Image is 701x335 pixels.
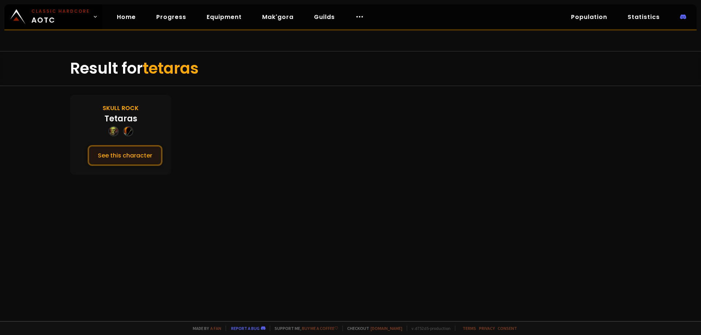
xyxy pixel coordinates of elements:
a: Statistics [622,9,666,24]
div: Skull Rock [103,104,139,113]
span: Made by [188,326,221,331]
span: Checkout [342,326,402,331]
a: Report a bug [231,326,260,331]
span: AOTC [31,8,90,26]
a: a fan [210,326,221,331]
a: Terms [463,326,476,331]
div: Tetaras [104,113,137,125]
a: Equipment [201,9,248,24]
a: Home [111,9,142,24]
small: Classic Hardcore [31,8,90,15]
a: Population [565,9,613,24]
a: Consent [498,326,517,331]
a: Privacy [479,326,495,331]
button: See this character [88,145,162,166]
a: Mak'gora [256,9,299,24]
span: Support me, [270,326,338,331]
a: [DOMAIN_NAME] [371,326,402,331]
a: Classic HardcoreAOTC [4,4,102,29]
a: Progress [150,9,192,24]
a: Buy me a coffee [302,326,338,331]
div: Result for [70,51,631,86]
span: tetaras [143,58,199,79]
span: v. d752d5 - production [407,326,451,331]
a: Guilds [308,9,341,24]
